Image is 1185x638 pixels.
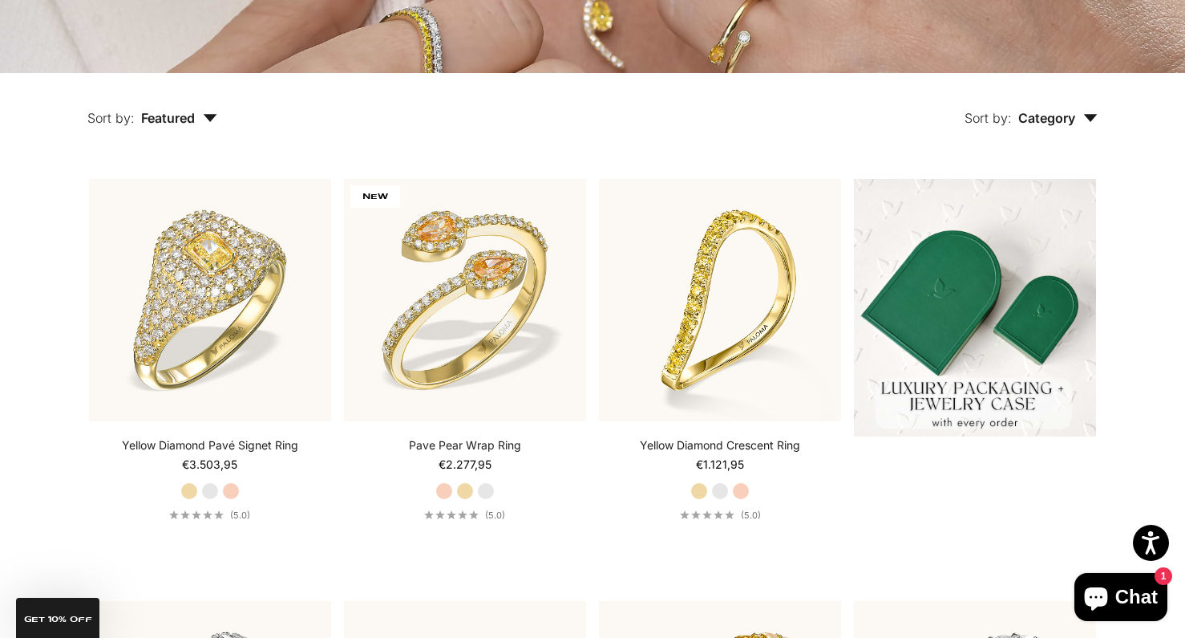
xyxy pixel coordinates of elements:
[344,179,586,421] img: #YellowGold
[928,73,1134,140] button: Sort by: Category
[169,510,224,519] div: 5.0 out of 5.0 stars
[965,110,1012,126] span: Sort by:
[230,510,250,521] span: (5.0)
[485,510,505,521] span: (5.0)
[409,437,521,453] a: Pave Pear Wrap Ring
[141,110,217,126] span: Featured
[89,179,331,421] img: #YellowGold
[169,510,250,521] a: 5.0 out of 5.0 stars(5.0)
[1070,573,1172,625] inbox-online-store-chat: Shopify online store chat
[696,457,744,473] sale-price: €1.121,95
[680,510,734,519] div: 5.0 out of 5.0 stars
[16,598,99,638] div: GET 10% Off
[439,457,491,473] sale-price: €2.277,95
[640,437,800,453] a: Yellow Diamond Crescent Ring
[1018,110,1098,126] span: Category
[87,110,135,126] span: Sort by:
[680,510,761,521] a: 5.0 out of 5.0 stars(5.0)
[122,437,298,453] a: Yellow Diamond Pavé Signet Ring
[51,73,254,140] button: Sort by: Featured
[424,510,505,521] a: 5.0 out of 5.0 stars(5.0)
[24,616,92,624] span: GET 10% Off
[182,457,237,473] sale-price: €3.503,95
[599,179,841,421] img: #YellowGold
[350,185,400,208] span: NEW
[424,510,479,519] div: 5.0 out of 5.0 stars
[89,179,331,421] a: #YellowGold #WhiteGold #RoseGold
[741,510,761,521] span: (5.0)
